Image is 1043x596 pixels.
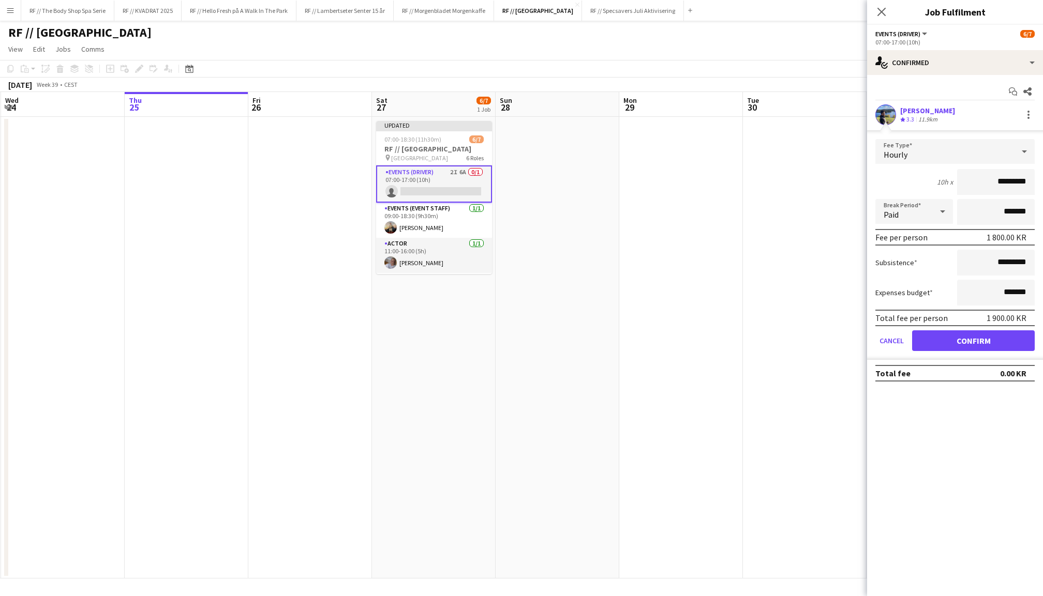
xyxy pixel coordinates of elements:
[252,96,261,105] span: Fri
[34,81,60,88] span: Week 39
[912,330,1035,351] button: Confirm
[747,96,759,105] span: Tue
[469,135,484,143] span: 6/7
[8,80,32,90] div: [DATE]
[21,1,114,21] button: RF // The Body Shop Spa Serie
[875,30,920,38] span: Events (Driver)
[875,258,917,267] label: Subsistence
[494,1,582,21] button: RF // [GEOGRAPHIC_DATA]
[114,1,182,21] button: RF // KVADRAT 2025
[77,42,109,56] a: Comms
[4,101,19,113] span: 24
[884,149,907,160] span: Hourly
[64,81,78,88] div: CEST
[906,115,914,123] span: 3.3
[875,368,911,378] div: Total fee
[476,97,491,104] span: 6/7
[376,238,492,273] app-card-role: Actor1/111:00-16:00 (5h)[PERSON_NAME]
[875,38,1035,46] div: 07:00-17:00 (10h)
[466,154,484,162] span: 6 Roles
[51,42,75,56] a: Jobs
[182,1,296,21] button: RF // Hello Fresh på A Walk In The Park
[746,101,759,113] span: 30
[296,1,394,21] button: RF // Lambertseter Senter 15 år
[582,1,684,21] button: RF // Specsavers Juli Aktivisering
[867,5,1043,19] h3: Job Fulfilment
[376,121,492,129] div: Updated
[394,1,494,21] button: RF // Morgenbladet Morgenkaffe
[129,96,142,105] span: Thu
[8,44,23,54] span: View
[622,101,637,113] span: 29
[391,154,448,162] span: [GEOGRAPHIC_DATA]
[500,96,512,105] span: Sun
[937,177,953,187] div: 10h x
[916,115,940,124] div: 11.9km
[875,330,908,351] button: Cancel
[5,96,19,105] span: Wed
[875,313,948,323] div: Total fee per person
[498,101,512,113] span: 28
[376,165,492,203] app-card-role: Events (Driver)2I6A0/107:00-17:00 (10h)
[376,121,492,274] app-job-card: Updated07:00-18:30 (11h30m)6/7RF // [GEOGRAPHIC_DATA] [GEOGRAPHIC_DATA]6 RolesEvents (Driver)2I6A...
[33,44,45,54] span: Edit
[1000,368,1026,378] div: 0.00 KR
[875,30,929,38] button: Events (Driver)
[251,101,261,113] span: 26
[376,96,388,105] span: Sat
[81,44,105,54] span: Comms
[900,106,955,115] div: [PERSON_NAME]
[1020,30,1035,38] span: 6/7
[55,44,71,54] span: Jobs
[477,105,490,113] div: 1 Job
[875,288,933,297] label: Expenses budget
[127,101,142,113] span: 25
[987,232,1026,242] div: 1 800.00 KR
[29,42,49,56] a: Edit
[623,96,637,105] span: Mon
[384,135,441,143] span: 07:00-18:30 (11h30m)
[884,209,899,220] span: Paid
[4,42,27,56] a: View
[376,203,492,238] app-card-role: Events (Event Staff)1/109:00-18:30 (9h30m)[PERSON_NAME]
[875,232,928,242] div: Fee per person
[376,144,492,154] h3: RF // [GEOGRAPHIC_DATA]
[987,313,1026,323] div: 1 900.00 KR
[867,50,1043,75] div: Confirmed
[375,101,388,113] span: 27
[8,25,152,40] h1: RF // [GEOGRAPHIC_DATA]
